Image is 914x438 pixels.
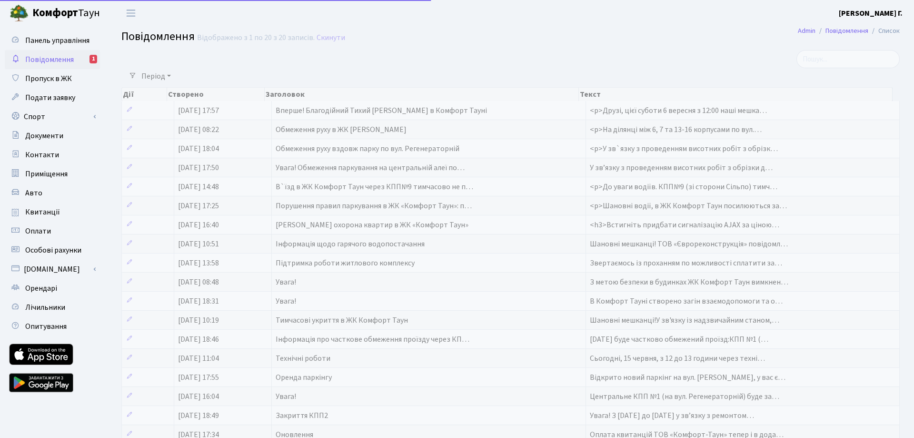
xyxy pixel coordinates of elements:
[590,353,765,364] span: Сьогодні, 15 червня, з 12 до 13 години через техні…
[276,220,468,230] span: [PERSON_NAME] охорона квартир в ЖК «Комфорт Таун»
[590,239,788,249] span: Шановні мешканці! ТОВ «Єврореконструкція» повідомл…
[178,239,219,249] span: [DATE] 10:51
[839,8,903,19] a: [PERSON_NAME] Г.
[178,143,219,154] span: [DATE] 18:04
[798,26,815,36] a: Admin
[119,5,143,21] button: Переключити навігацію
[178,163,219,173] span: [DATE] 17:50
[276,353,330,364] span: Технічні роботи
[5,107,100,126] a: Спорт
[590,201,787,211] span: <p>Шановні водії, в ЖК Комфорт Таун посилюються за…
[276,258,415,268] span: Підтримка роботи житлового комплексу
[178,124,219,135] span: [DATE] 08:22
[178,296,219,306] span: [DATE] 18:31
[122,88,167,101] th: Дії
[276,277,296,287] span: Увага!
[178,410,219,421] span: [DATE] 18:49
[579,88,893,101] th: Текст
[25,92,75,103] span: Подати заявку
[5,298,100,317] a: Лічильники
[590,220,779,230] span: <h3>Встигніть придбати сигналізацію AJAX за ціною…
[197,33,315,42] div: Відображено з 1 по 20 з 20 записів.
[178,258,219,268] span: [DATE] 13:58
[25,73,72,84] span: Пропуск в ЖК
[276,410,328,421] span: Закриття КПП2
[265,88,579,101] th: Заголовок
[590,334,768,345] span: [DATE] буде частково обмежений проїзд:КПП №1 (…
[25,131,63,141] span: Документи
[590,105,767,116] span: <p>Друзі, цієї суботи 6 вересня з 12:00 наші мешка…
[590,143,778,154] span: <p>У зв`язку з проведенням висотних робіт з обрізк…
[5,164,100,183] a: Приміщення
[25,169,68,179] span: Приміщення
[5,69,100,88] a: Пропуск в ЖК
[5,260,100,279] a: [DOMAIN_NAME]
[5,145,100,164] a: Контакти
[178,220,219,230] span: [DATE] 16:40
[276,143,459,154] span: Обмеження руху вздовж парку по вул. Регенераторній
[25,207,60,217] span: Квитанції
[276,124,407,135] span: Обмеження руху в ЖК [PERSON_NAME]
[276,182,473,192] span: В`їзд в ЖК Комфорт Таун через КПП№9 тимчасово не п…
[178,372,219,383] span: [DATE] 17:55
[121,28,195,45] span: Повідомлення
[5,50,100,69] a: Повідомлення1
[317,33,345,42] a: Скинути
[276,201,472,211] span: Порушення правил паркування в ЖК «Комфорт Таун»: п…
[5,279,100,298] a: Орендарі
[25,283,57,294] span: Орендарі
[276,163,465,173] span: Увага! Обмеження паркування на центральній алеї по…
[25,188,42,198] span: Авто
[590,182,777,192] span: <p>До уваги водіїв. КПП№9 (зі сторони Сільпо) тимч…
[276,334,469,345] span: Інформація про часткове обмеження проїзду через КП…
[25,226,51,236] span: Оплати
[590,277,788,287] span: З метою безпеки в будинках ЖК Комфорт Таун вимкнен…
[178,277,219,287] span: [DATE] 08:48
[178,334,219,345] span: [DATE] 18:46
[89,55,97,63] div: 1
[25,35,89,46] span: Панель управління
[590,315,779,326] span: Шановні мешканці!У зв'язку із надзвичайним станом,…
[276,372,332,383] span: Оренда паркінгу
[796,50,900,68] input: Пошук...
[5,31,100,50] a: Панель управління
[868,26,900,36] li: Список
[178,105,219,116] span: [DATE] 17:57
[5,88,100,107] a: Подати заявку
[25,302,65,313] span: Лічильники
[5,203,100,222] a: Квитанції
[178,353,219,364] span: [DATE] 11:04
[5,222,100,241] a: Оплати
[5,317,100,336] a: Опитування
[276,105,487,116] span: Вперше! Благодійний Тихий [PERSON_NAME] в Комфорт Тауні
[178,182,219,192] span: [DATE] 14:48
[178,315,219,326] span: [DATE] 10:19
[178,391,219,402] span: [DATE] 16:04
[784,21,914,41] nav: breadcrumb
[276,391,296,402] span: Увага!
[276,315,408,326] span: Тимчасові укриття в ЖК Комфорт Таун
[590,296,783,306] span: В Комфорт Тауні створено загін взаємодопомоги та о…
[276,296,296,306] span: Увага!
[590,258,782,268] span: Звертаємось із проханням по можливості сплатити за…
[25,54,74,65] span: Повідомлення
[25,150,59,160] span: Контакти
[590,124,762,135] span: <p>На ділянці між 6, 7 та 13-16 корпусами по вул.…
[825,26,868,36] a: Повідомлення
[5,241,100,260] a: Особові рахунки
[590,391,779,402] span: Центральне КПП №1 (на вул. Регенераторній) буде за…
[5,183,100,203] a: Авто
[590,372,785,383] span: Відкрито новий паркінг на вул. [PERSON_NAME], у вас є…
[138,68,175,84] a: Період
[276,239,425,249] span: Інформація щодо гарячого водопостачання
[25,245,81,255] span: Особові рахунки
[590,163,773,173] span: У звʼязку з проведенням висотних робіт з обрізки д…
[167,88,265,101] th: Створено
[10,4,29,23] img: logo.png
[25,321,67,332] span: Опитування
[5,126,100,145] a: Документи
[178,201,219,211] span: [DATE] 17:25
[32,5,78,20] b: Комфорт
[32,5,100,21] span: Таун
